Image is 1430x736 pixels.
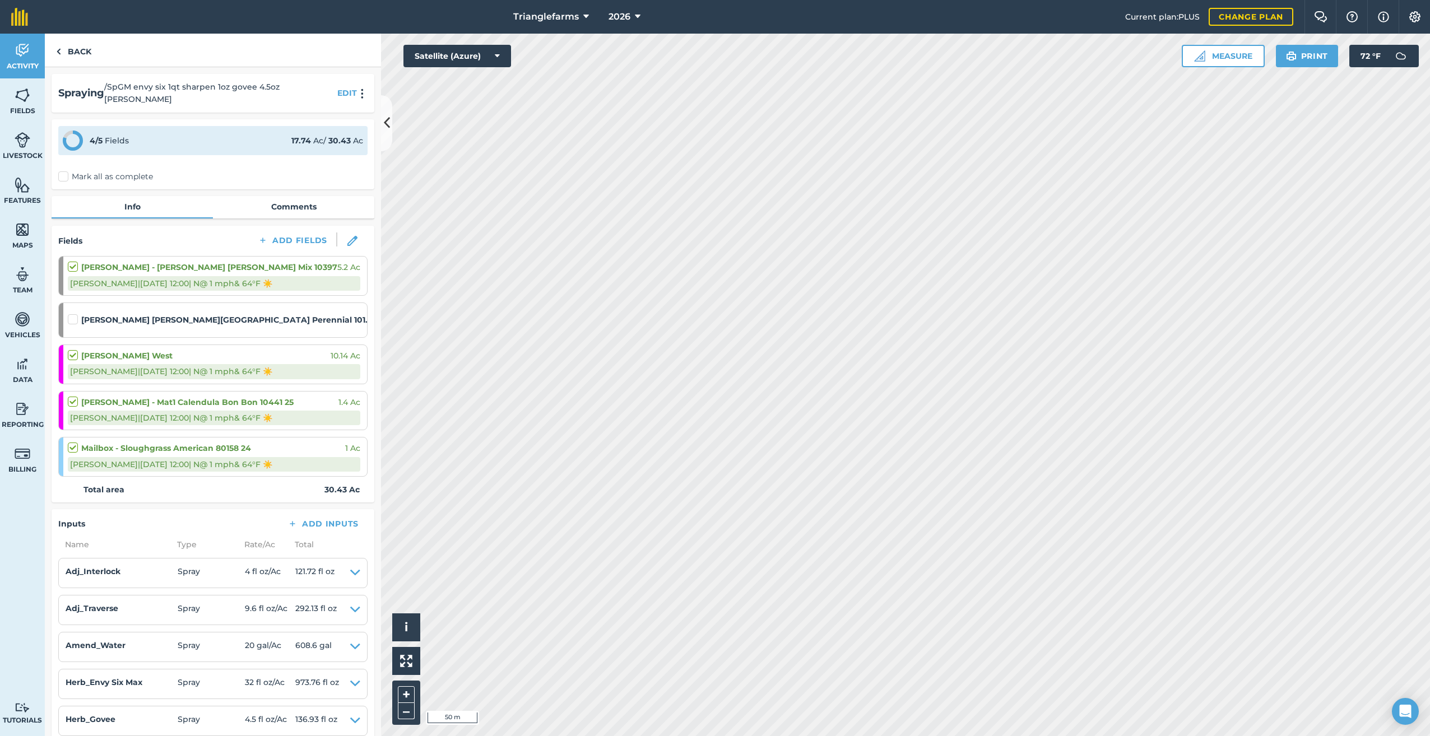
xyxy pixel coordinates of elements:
[245,713,295,729] span: 4.5 fl oz / Ac
[170,538,238,551] span: Type
[392,613,420,641] button: i
[1182,45,1265,67] button: Measure
[66,639,360,655] summary: Amend_WaterSpray20 gal/Ac608.6 gal
[45,34,103,67] a: Back
[291,134,363,147] div: Ac / Ac
[81,442,251,454] strong: Mailbox - Sloughgrass American 80158 24
[104,81,333,106] span: / SpGM envy six 1qt sharpen 1oz govee 4.5oz [PERSON_NAME]
[68,276,360,291] div: [PERSON_NAME] | [DATE] 12:00 | N @ 1 mph & 64 ° F ☀️
[405,620,408,634] span: i
[245,602,295,618] span: 9.6 fl oz / Ac
[1390,45,1412,67] img: svg+xml;base64,PD94bWwgdmVyc2lvbj0iMS4wIiBlbmNvZGluZz0idXRmLTgiPz4KPCEtLSBHZW5lcmF0b3I6IEFkb2JlIE...
[245,565,295,581] span: 4 fl oz / Ac
[245,676,295,692] span: 32 fl oz / Ac
[338,396,360,408] span: 1.4 Ac
[66,676,360,692] summary: Herb_Envy Six MaxSpray32 fl oz/Ac973.76 fl oz
[213,196,374,217] a: Comments
[295,602,337,618] span: 292.13 fl oz
[15,356,30,372] img: svg+xml;base64,PD94bWwgdmVyc2lvbj0iMS4wIiBlbmNvZGluZz0idXRmLTgiPz4KPCEtLSBHZW5lcmF0b3I6IEFkb2JlIE...
[328,136,351,146] strong: 30.43
[15,87,30,104] img: svg+xml;base64,PHN2ZyB4bWxucz0iaHR0cDovL3d3dy53My5vcmcvMjAwMC9zdmciIHdpZHRoPSI1NiIgaGVpZ2h0PSI2MC...
[58,171,153,183] label: Mark all as complete
[249,232,336,248] button: Add Fields
[68,364,360,379] div: [PERSON_NAME] | [DATE] 12:00 | N @ 1 mph & 64 ° F ☀️
[295,676,339,692] span: 973.76 fl oz
[15,42,30,59] img: svg+xml;base64,PD94bWwgdmVyc2lvbj0iMS4wIiBlbmNvZGluZz0idXRmLTgiPz4KPCEtLSBHZW5lcmF0b3I6IEFkb2JlIE...
[288,538,314,551] span: Total
[331,350,360,362] span: 10.14 Ac
[1378,10,1389,24] img: svg+xml;base64,PHN2ZyB4bWxucz0iaHR0cDovL3d3dy53My5vcmcvMjAwMC9zdmciIHdpZHRoPSIxNyIgaGVpZ2h0PSIxNy...
[278,516,368,532] button: Add Inputs
[513,10,579,24] span: Trianglefarms
[245,639,295,655] span: 20 gal / Ac
[178,713,245,729] span: Spray
[1276,45,1339,67] button: Print
[66,676,178,688] h4: Herb_Envy Six Max
[66,565,360,581] summary: Adj_InterlockSpray4 fl oz/Ac121.72 fl oz
[15,176,30,193] img: svg+xml;base64,PHN2ZyB4bWxucz0iaHR0cDovL3d3dy53My5vcmcvMjAwMC9zdmciIHdpZHRoPSI1NiIgaGVpZ2h0PSI2MC...
[295,565,335,581] span: 121.72 fl oz
[58,85,104,101] h2: Spraying
[1314,11,1327,22] img: Two speech bubbles overlapping with the left bubble in the forefront
[1194,50,1205,62] img: Ruler icon
[66,713,360,729] summary: Herb_GoveeSpray4.5 fl oz/Ac136.93 fl oz
[66,565,178,577] h4: Adj_Interlock
[90,134,129,147] div: Fields
[1125,11,1200,23] span: Current plan : PLUS
[337,87,357,99] button: EDIT
[56,45,61,58] img: svg+xml;base64,PHN2ZyB4bWxucz0iaHR0cDovL3d3dy53My5vcmcvMjAwMC9zdmciIHdpZHRoPSI5IiBoZWlnaHQ9IjI0Ii...
[609,10,630,24] span: 2026
[68,457,360,472] div: [PERSON_NAME] | [DATE] 12:00 | N @ 1 mph & 64 ° F ☀️
[398,686,415,703] button: +
[15,445,30,462] img: svg+xml;base64,PD94bWwgdmVyc2lvbj0iMS4wIiBlbmNvZGluZz0idXRmLTgiPz4KPCEtLSBHZW5lcmF0b3I6IEFkb2JlIE...
[324,483,360,496] strong: 30.43 Ac
[1361,45,1381,67] span: 72 ° F
[178,639,245,655] span: Spray
[83,483,124,496] strong: Total area
[178,565,245,581] span: Spray
[52,196,213,217] a: Info
[15,311,30,328] img: svg+xml;base64,PD94bWwgdmVyc2lvbj0iMS4wIiBlbmNvZGluZz0idXRmLTgiPz4KPCEtLSBHZW5lcmF0b3I6IEFkb2JlIE...
[337,261,360,273] span: 5.2 Ac
[66,713,178,725] h4: Herb_Govee
[81,261,337,273] strong: [PERSON_NAME] - [PERSON_NAME] [PERSON_NAME] Mix 10397
[1286,49,1297,63] img: svg+xml;base64,PHN2ZyB4bWxucz0iaHR0cDovL3d3dy53My5vcmcvMjAwMC9zdmciIHdpZHRoPSIxOSIgaGVpZ2h0PSIyNC...
[347,236,357,246] img: svg+xml;base64,PHN2ZyB3aWR0aD0iMTgiIGhlaWdodD0iMTgiIHZpZXdCb3g9IjAgMCAxOCAxOCIgZmlsbD0ibm9uZSIgeG...
[1392,698,1419,725] div: Open Intercom Messenger
[58,518,85,530] h4: Inputs
[295,639,332,655] span: 608.6 gal
[81,314,377,326] strong: [PERSON_NAME] [PERSON_NAME][GEOGRAPHIC_DATA] Perennial 10104 25
[58,235,82,247] h4: Fields
[1209,8,1293,26] a: Change plan
[81,396,294,408] strong: [PERSON_NAME] - Mat1 Calendula Bon Bon 10441 25
[90,136,103,146] strong: 4 / 5
[1349,45,1419,67] button: 72 °F
[15,221,30,238] img: svg+xml;base64,PHN2ZyB4bWxucz0iaHR0cDovL3d3dy53My5vcmcvMjAwMC9zdmciIHdpZHRoPSI1NiIgaGVpZ2h0PSI2MC...
[58,538,170,551] span: Name
[238,538,288,551] span: Rate/ Ac
[345,442,360,454] span: 1 Ac
[66,639,178,651] h4: Amend_Water
[291,136,311,146] strong: 17.74
[356,88,369,99] img: svg+xml;base64,PHN2ZyB4bWxucz0iaHR0cDovL3d3dy53My5vcmcvMjAwMC9zdmciIHdpZHRoPSIyMCIgaGVpZ2h0PSIyNC...
[400,655,412,667] img: Four arrows, one pointing top left, one top right, one bottom right and the last bottom left
[66,602,360,618] summary: Adj_TraverseSpray9.6 fl oz/Ac292.13 fl oz
[398,703,415,719] button: –
[15,266,30,283] img: svg+xml;base64,PD94bWwgdmVyc2lvbj0iMS4wIiBlbmNvZGluZz0idXRmLTgiPz4KPCEtLSBHZW5lcmF0b3I6IEFkb2JlIE...
[403,45,511,67] button: Satellite (Azure)
[66,602,178,614] h4: Adj_Traverse
[68,411,360,425] div: [PERSON_NAME] | [DATE] 12:00 | N @ 1 mph & 64 ° F ☀️
[1408,11,1422,22] img: A cog icon
[15,132,30,148] img: svg+xml;base64,PD94bWwgdmVyc2lvbj0iMS4wIiBlbmNvZGluZz0idXRmLTgiPz4KPCEtLSBHZW5lcmF0b3I6IEFkb2JlIE...
[81,350,173,362] strong: [PERSON_NAME] West
[295,713,337,729] span: 136.93 fl oz
[15,400,30,417] img: svg+xml;base64,PD94bWwgdmVyc2lvbj0iMS4wIiBlbmNvZGluZz0idXRmLTgiPz4KPCEtLSBHZW5lcmF0b3I6IEFkb2JlIE...
[15,702,30,713] img: svg+xml;base64,PD94bWwgdmVyc2lvbj0iMS4wIiBlbmNvZGluZz0idXRmLTgiPz4KPCEtLSBHZW5lcmF0b3I6IEFkb2JlIE...
[1345,11,1359,22] img: A question mark icon
[178,602,245,618] span: Spray
[178,676,245,692] span: Spray
[11,8,28,26] img: fieldmargin Logo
